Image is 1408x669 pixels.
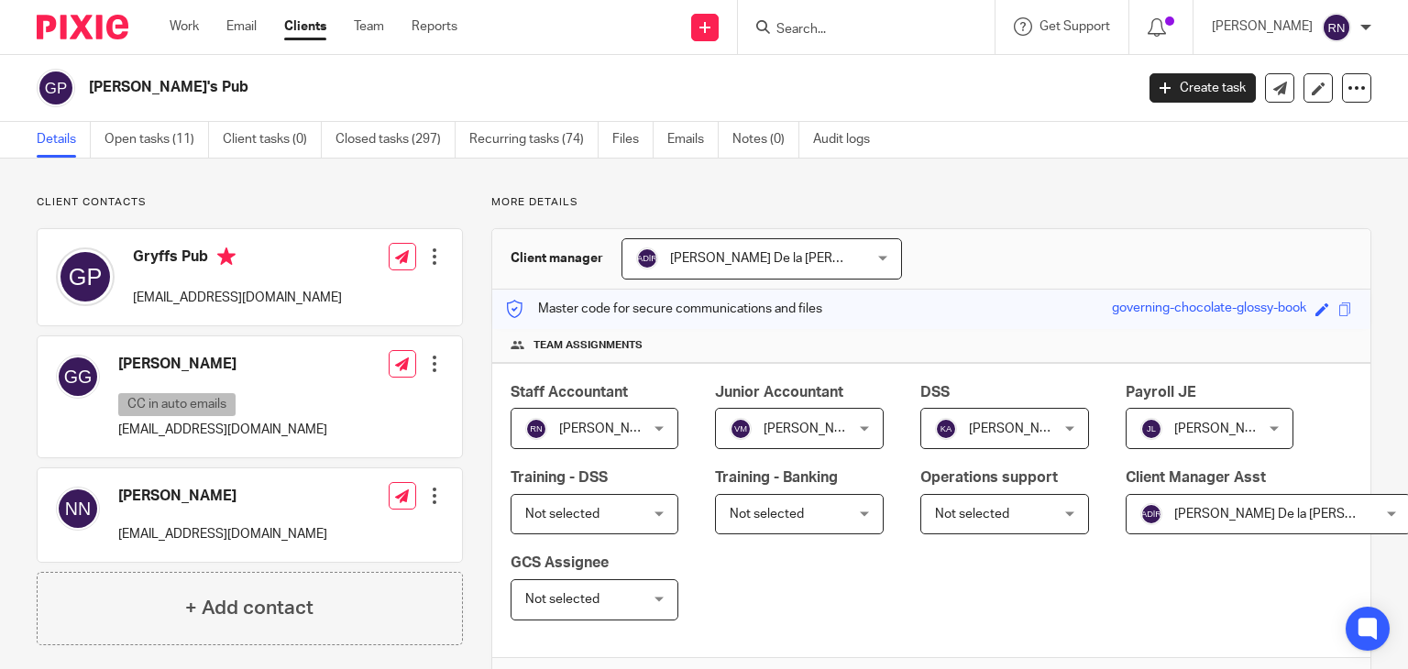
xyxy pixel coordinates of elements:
img: svg%3E [56,487,100,531]
img: svg%3E [56,355,100,399]
h2: [PERSON_NAME]'s Pub [89,78,916,97]
input: Search [775,22,940,38]
i: Primary [217,247,236,266]
p: More details [491,195,1371,210]
h3: Client manager [511,249,603,268]
img: svg%3E [525,418,547,440]
p: Master code for secure communications and files [506,300,822,318]
a: Emails [667,122,719,158]
span: DSS [920,385,950,400]
a: Notes (0) [732,122,799,158]
img: svg%3E [1140,503,1162,525]
span: [PERSON_NAME] [969,422,1070,435]
p: [EMAIL_ADDRESS][DOMAIN_NAME] [133,289,342,307]
img: svg%3E [56,247,115,306]
a: Reports [412,17,457,36]
span: Get Support [1039,20,1110,33]
a: Clients [284,17,326,36]
span: Not selected [730,508,804,521]
span: [PERSON_NAME] [1174,422,1275,435]
span: Not selected [525,593,599,606]
a: Create task [1149,73,1256,103]
img: svg%3E [636,247,658,269]
span: Junior Accountant [715,385,843,400]
span: Training - DSS [511,470,608,485]
span: Staff Accountant [511,385,628,400]
a: Files [612,122,654,158]
p: CC in auto emails [118,393,236,416]
p: [EMAIL_ADDRESS][DOMAIN_NAME] [118,525,327,543]
a: Audit logs [813,122,884,158]
h4: [PERSON_NAME] [118,487,327,506]
span: [PERSON_NAME] [764,422,864,435]
p: [PERSON_NAME] [1212,17,1313,36]
h4: [PERSON_NAME] [118,355,327,374]
span: Payroll JE [1126,385,1196,400]
span: Client Manager Asst [1126,470,1266,485]
img: svg%3E [935,418,957,440]
span: Team assignments [533,338,643,353]
span: Not selected [525,508,599,521]
a: Closed tasks (297) [335,122,456,158]
img: svg%3E [1322,13,1351,42]
a: Email [226,17,257,36]
img: svg%3E [37,69,75,107]
a: Recurring tasks (74) [469,122,599,158]
img: svg%3E [1140,418,1162,440]
a: Team [354,17,384,36]
a: Client tasks (0) [223,122,322,158]
p: Client contacts [37,195,463,210]
a: Open tasks (11) [104,122,209,158]
img: svg%3E [730,418,752,440]
span: [PERSON_NAME] De la [PERSON_NAME] [670,252,906,265]
a: Work [170,17,199,36]
div: governing-chocolate-glossy-book [1112,299,1306,320]
span: Not selected [935,508,1009,521]
h4: Gryffs Pub [133,247,342,270]
span: Operations support [920,470,1058,485]
a: Details [37,122,91,158]
span: [PERSON_NAME] [559,422,660,435]
span: GCS Assignee [511,555,609,570]
h4: + Add contact [185,594,313,622]
span: Training - Banking [715,470,838,485]
img: Pixie [37,15,128,39]
p: [EMAIL_ADDRESS][DOMAIN_NAME] [118,421,327,439]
